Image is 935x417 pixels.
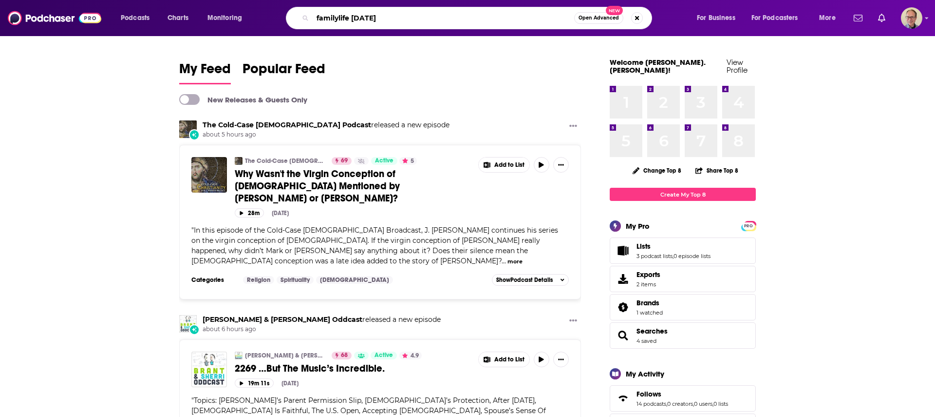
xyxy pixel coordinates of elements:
[243,60,325,83] span: Popular Feed
[636,270,660,279] span: Exports
[819,11,836,25] span: More
[636,242,711,251] a: Lists
[243,276,274,284] a: Religion
[690,10,748,26] button: open menu
[189,324,200,335] div: New Episode
[245,157,325,165] a: The Cold-Case [DEMOGRAPHIC_DATA] Podcast
[203,315,441,324] h3: released a new episode
[727,58,748,75] a: View Profile
[375,156,393,166] span: Active
[713,400,728,407] a: 0 lists
[745,10,812,26] button: open menu
[332,352,352,359] a: 68
[203,120,371,129] a: The Cold-Case Christianity Podcast
[606,6,623,15] span: New
[168,11,188,25] span: Charts
[636,242,651,251] span: Lists
[371,352,397,359] a: Active
[492,274,569,286] button: ShowPodcast Details
[191,276,235,284] h3: Categories
[235,378,274,388] button: 19m 11s
[636,390,728,398] a: Follows
[203,315,362,324] a: Brant & Sherri Oddcast
[272,210,289,217] div: [DATE]
[626,369,664,378] div: My Activity
[316,276,393,284] a: [DEMOGRAPHIC_DATA]
[371,157,397,165] a: Active
[313,10,574,26] input: Search podcasts, credits, & more...
[610,322,756,349] span: Searches
[179,315,197,333] img: Brant & Sherri Oddcast
[399,157,417,165] button: 5
[636,309,663,316] a: 1 watched
[610,188,756,201] a: Create My Top 8
[161,10,194,26] a: Charts
[636,298,659,307] span: Brands
[191,352,227,387] img: 2269 …But The Music’s Incredible.
[553,157,569,173] button: Show More Button
[901,7,922,29] button: Show profile menu
[579,16,619,20] span: Open Advanced
[479,158,529,172] button: Show More Button
[636,338,656,344] a: 4 saved
[610,294,756,320] span: Brands
[636,281,660,288] span: 2 items
[399,352,422,359] button: 4.9
[189,129,200,140] div: New Episode
[191,157,227,193] a: Why Wasn't the Virgin Conception of Jesus Mentioned by Mark or Paul?
[610,266,756,292] a: Exports
[743,222,754,229] a: PRO
[341,351,348,360] span: 68
[179,120,197,138] img: The Cold-Case Christianity Podcast
[613,244,633,258] a: Lists
[626,221,650,231] div: My Pro
[494,161,524,169] span: Add to List
[179,94,307,105] a: New Releases & Guests Only
[494,356,524,363] span: Add to List
[496,277,553,283] span: Show Podcast Details
[697,11,735,25] span: For Business
[502,257,506,265] span: ...
[901,7,922,29] span: Logged in as tommy.lynch
[203,325,441,334] span: about 6 hours ago
[235,157,243,165] img: The Cold-Case Christianity Podcast
[179,60,231,83] span: My Feed
[191,226,558,265] span: "
[694,400,712,407] a: 0 users
[673,253,673,259] span: ,
[636,298,663,307] a: Brands
[374,351,393,360] span: Active
[281,380,299,387] div: [DATE]
[613,300,633,314] a: Brands
[203,131,449,139] span: about 5 hours ago
[636,390,661,398] span: Follows
[636,327,668,336] a: Searches
[479,352,529,367] button: Show More Button
[235,352,243,359] img: Brant & Sherri Oddcast
[341,156,348,166] span: 69
[121,11,150,25] span: Podcasts
[636,253,673,259] a: 3 podcast lists
[695,161,739,180] button: Share Top 8
[201,10,255,26] button: open menu
[243,60,325,84] a: Popular Feed
[850,10,866,26] a: Show notifications dropdown
[235,168,400,204] span: Why Wasn't the Virgin Conception of [DEMOGRAPHIC_DATA] Mentioned by [PERSON_NAME] or [PERSON_NAME]?
[245,352,325,359] a: [PERSON_NAME] & [PERSON_NAME] Oddcast
[751,11,798,25] span: For Podcasters
[613,392,633,405] a: Follows
[901,7,922,29] img: User Profile
[693,400,694,407] span: ,
[565,315,581,327] button: Show More Button
[235,362,471,375] a: 2269 …But The Music’s Incredible.
[295,7,661,29] div: Search podcasts, credits, & more...
[507,258,523,266] button: more
[565,120,581,133] button: Show More Button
